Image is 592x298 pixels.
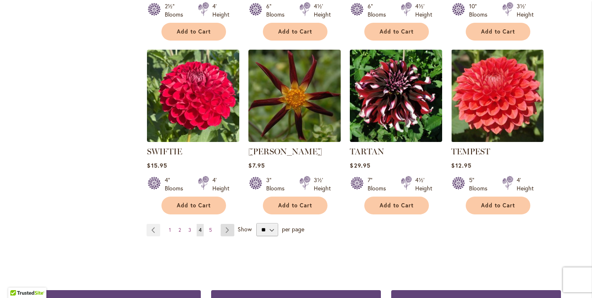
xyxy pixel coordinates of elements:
span: Add to Cart [177,28,211,35]
a: 2 [176,224,183,236]
div: 4' Height [517,176,534,192]
div: 6" Blooms [266,2,289,19]
img: TAHOMA MOONSHOT [248,50,341,142]
span: 4 [199,227,202,233]
div: 3½' Height [314,176,331,192]
div: 2½" Blooms [165,2,188,19]
span: 1 [169,227,171,233]
a: SWIFTIE [147,136,239,144]
span: 2 [178,227,181,233]
a: TEMPEST [451,147,490,156]
span: $12.95 [451,161,471,169]
a: SWIFTIE [147,147,182,156]
span: Add to Cart [481,202,515,209]
span: Add to Cart [380,202,414,209]
button: Add to Cart [161,23,226,41]
button: Add to Cart [364,197,429,214]
div: 3" Blooms [266,176,289,192]
img: SWIFTIE [147,50,239,142]
a: [PERSON_NAME] [248,147,322,156]
button: Add to Cart [263,197,327,214]
a: 5 [207,224,214,236]
div: 3½' Height [517,2,534,19]
a: 3 [186,224,193,236]
span: per page [282,225,304,233]
div: 4' Height [212,176,229,192]
span: Add to Cart [380,28,414,35]
div: 4' Height [212,2,229,19]
span: Add to Cart [278,28,312,35]
a: TAHOMA MOONSHOT [248,136,341,144]
button: Add to Cart [364,23,429,41]
button: Add to Cart [466,23,530,41]
span: Add to Cart [177,202,211,209]
div: 4" Blooms [165,176,188,192]
span: Show [238,225,252,233]
a: Tartan [350,136,442,144]
span: $15.95 [147,161,167,169]
span: 3 [188,227,191,233]
span: 5 [209,227,212,233]
a: 1 [167,224,173,236]
a: TEMPEST [451,136,544,144]
img: Tartan [350,50,442,142]
div: 5" Blooms [469,176,492,192]
button: Add to Cart [263,23,327,41]
a: TARTAN [350,147,384,156]
div: 4½' Height [415,176,432,192]
span: $29.95 [350,161,370,169]
img: TEMPEST [451,50,544,142]
div: 4½' Height [415,2,432,19]
iframe: Launch Accessibility Center [6,269,29,292]
div: 7" Blooms [368,176,391,192]
span: Add to Cart [278,202,312,209]
div: 6" Blooms [368,2,391,19]
div: 4½' Height [314,2,331,19]
div: 10" Blooms [469,2,492,19]
span: Add to Cart [481,28,515,35]
button: Add to Cart [161,197,226,214]
button: Add to Cart [466,197,530,214]
span: $7.95 [248,161,265,169]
